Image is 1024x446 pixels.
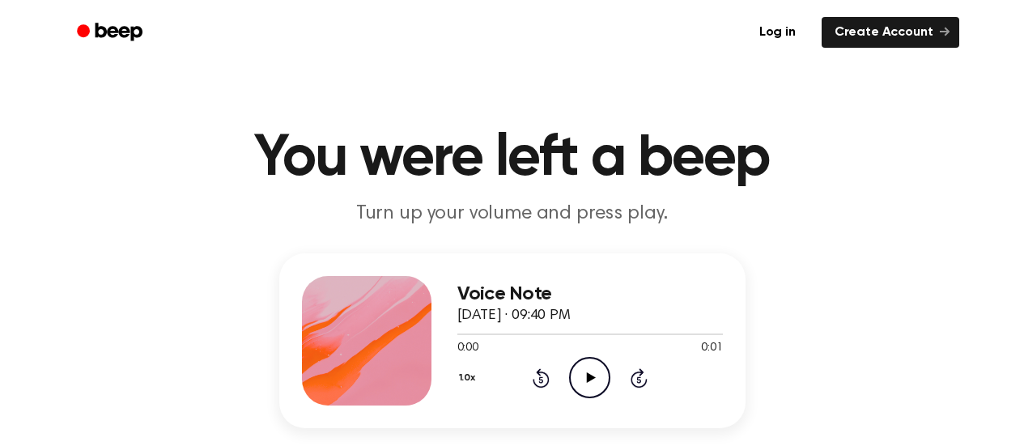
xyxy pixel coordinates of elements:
a: Create Account [822,17,959,48]
span: 0:00 [457,340,478,357]
a: Log in [743,14,812,51]
button: 1.0x [457,364,482,392]
h1: You were left a beep [98,130,927,188]
span: [DATE] · 09:40 PM [457,308,571,323]
span: 0:01 [701,340,722,357]
h3: Voice Note [457,283,723,305]
a: Beep [66,17,157,49]
p: Turn up your volume and press play. [202,201,823,227]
